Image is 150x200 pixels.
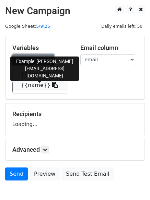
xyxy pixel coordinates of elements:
[5,167,28,180] a: Send
[12,146,138,153] h5: Advanced
[5,24,50,29] small: Google Sheet:
[116,167,150,200] iframe: Chat Widget
[10,57,79,81] div: Example: [PERSON_NAME][EMAIL_ADDRESS][DOMAIN_NAME]
[30,167,60,180] a: Preview
[12,110,138,128] div: Loading...
[80,44,138,52] h5: Email column
[13,80,67,91] a: {{name}}
[61,167,114,180] a: Send Test Email
[36,24,50,29] a: 5\9\25
[99,24,145,29] a: Daily emails left: 50
[5,5,145,17] h2: New Campaign
[12,44,70,52] h5: Variables
[12,110,138,118] h5: Recipients
[99,23,145,30] span: Daily emails left: 50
